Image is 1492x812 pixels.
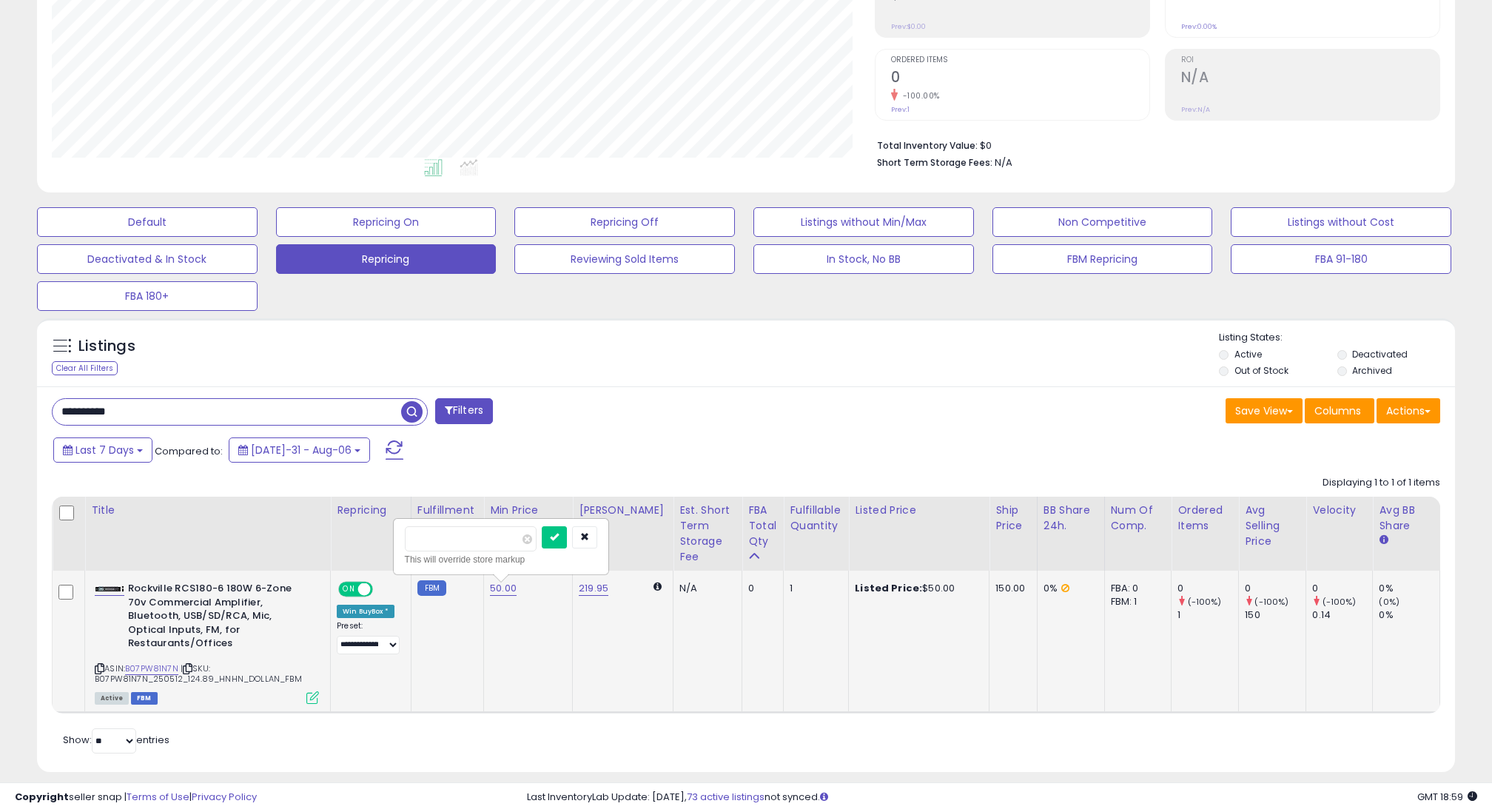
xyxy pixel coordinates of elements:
[1312,503,1366,518] div: Velocity
[753,207,974,237] button: Listings without Min/Max
[417,503,477,518] div: Fulfillment
[891,22,926,31] small: Prev: $0.00
[753,244,974,274] button: In Stock, No BB
[1181,22,1217,31] small: Prev: 0.00%
[1352,348,1408,360] label: Deactivated
[514,207,735,237] button: Repricing Off
[1177,503,1232,534] div: Ordered Items
[995,582,1026,595] div: 150.00
[37,207,258,237] button: Default
[855,582,978,595] div: $50.00
[53,437,152,463] button: Last 7 Days
[75,443,134,457] span: Last 7 Days
[95,662,302,685] span: | SKU: B07PW81N7N_250512_124.89_HNHN_DOLLAN_FBM
[192,790,257,804] a: Privacy Policy
[992,244,1213,274] button: FBM Repricing
[337,621,400,654] div: Preset:
[687,790,765,804] a: 73 active listings
[1181,56,1439,64] span: ROI
[490,503,566,534] div: Min Price
[1352,364,1392,377] label: Archived
[995,155,1012,170] span: N/A
[790,582,837,595] div: 1
[229,437,370,463] button: [DATE]-31 - Aug-06
[748,503,777,549] div: FBA Total Qty
[527,791,1477,805] div: Last InventoryLab Update: [DATE], not synced.
[1312,608,1372,622] div: 0.14
[679,503,736,565] div: Est. Short Term Storage Fee
[679,582,730,595] div: N/A
[78,336,135,357] h5: Listings
[95,585,124,592] img: 31CSaZzrojL._SL40_.jpg
[155,444,223,458] span: Compared to:
[127,790,189,804] a: Terms of Use
[1417,790,1477,804] span: 2025-08-14 18:59 GMT
[514,244,735,274] button: Reviewing Sold Items
[1245,608,1305,622] div: 150
[992,207,1213,237] button: Non Competitive
[337,503,405,518] div: Repricing
[1245,582,1305,595] div: 0
[340,583,358,596] span: ON
[898,90,940,101] small: -100.00%
[276,207,497,237] button: Repricing On
[37,281,258,311] button: FBA 180+
[579,581,608,596] a: 219.95
[1111,582,1160,595] div: FBA: 0
[417,580,446,596] small: FBM
[91,503,324,518] div: Title
[405,552,597,567] div: This will override store markup
[1181,69,1439,89] h2: N/A
[1188,596,1222,608] small: (-100%)
[1312,582,1372,595] div: 0
[1323,476,1440,490] div: Displaying 1 to 1 of 1 items
[790,503,842,534] div: Fulfillable Quantity
[52,361,118,375] div: Clear All Filters
[1305,398,1374,423] button: Columns
[1254,596,1288,608] small: (-100%)
[1234,348,1262,360] label: Active
[490,581,517,596] a: 50.00
[1219,331,1454,345] p: Listing States:
[1177,582,1238,595] div: 0
[891,69,1149,89] h2: 0
[95,692,129,705] span: All listings currently available for purchase on Amazon
[1379,596,1399,608] small: (0%)
[855,503,983,518] div: Listed Price
[877,156,992,169] b: Short Term Storage Fees:
[855,581,922,595] b: Listed Price:
[1231,244,1451,274] button: FBA 91-180
[1044,582,1093,595] div: 0%
[579,503,667,518] div: [PERSON_NAME]
[251,443,352,457] span: [DATE]-31 - Aug-06
[891,56,1149,64] span: Ordered Items
[995,503,1031,534] div: Ship Price
[748,582,772,595] div: 0
[1044,503,1098,534] div: BB Share 24h.
[95,582,319,702] div: ASIN:
[1111,595,1160,608] div: FBM: 1
[1245,503,1300,549] div: Avg Selling Price
[1111,503,1166,534] div: Num of Comp.
[125,662,178,675] a: B07PW81N7N
[276,244,497,274] button: Repricing
[1314,403,1361,418] span: Columns
[1177,608,1238,622] div: 1
[1379,534,1388,547] small: Avg BB Share.
[1234,364,1288,377] label: Out of Stock
[1231,207,1451,237] button: Listings without Cost
[15,790,69,804] strong: Copyright
[877,135,1429,153] li: $0
[131,692,158,705] span: FBM
[1377,398,1440,423] button: Actions
[877,139,978,152] b: Total Inventory Value:
[1379,582,1439,595] div: 0%
[1379,503,1434,534] div: Avg BB Share
[37,244,258,274] button: Deactivated & In Stock
[1379,608,1439,622] div: 0%
[128,582,308,654] b: Rockville RCS180-6 180W 6-Zone 70v Commercial Amplifier, Bluetooth, USB/SD/RCA, Mic, Optical Inpu...
[63,733,169,747] span: Show: entries
[435,398,493,424] button: Filters
[337,605,394,618] div: Win BuyBox *
[1323,596,1357,608] small: (-100%)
